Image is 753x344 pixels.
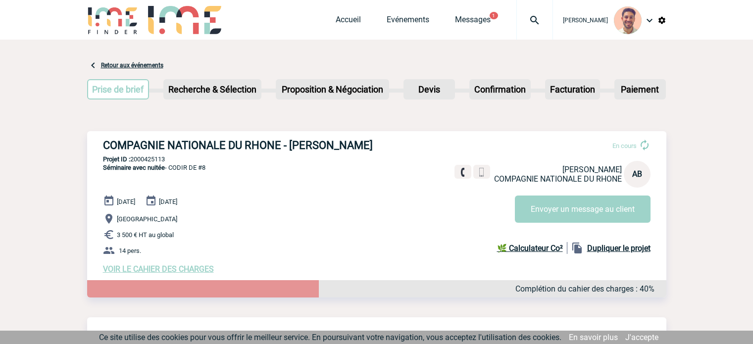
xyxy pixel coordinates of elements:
span: - CODIR DE #8 [103,164,205,171]
span: Séminaire avec nuitée [103,164,165,171]
a: Evénements [387,15,429,29]
span: [PERSON_NAME] [562,165,622,174]
span: COMPAGNIE NATIONALE DU RHONE [494,174,622,184]
p: 2000425113 [87,155,666,163]
img: fixe.png [458,168,467,177]
p: Recherche & Sélection [164,80,260,98]
span: Ce site utilise des cookies pour vous offrir le meilleur service. En poursuivant votre navigation... [99,333,561,342]
p: Prise de brief [88,80,149,98]
p: Facturation [546,80,599,98]
b: Projet ID : [103,155,130,163]
p: Paiement [615,80,665,98]
img: portable.png [477,168,486,177]
img: file_copy-black-24dp.png [571,242,583,254]
span: AB [632,169,642,179]
span: En cours [612,142,637,149]
a: VOIR LE CAHIER DES CHARGES [103,264,214,274]
a: Messages [455,15,491,29]
span: [PERSON_NAME] [563,17,608,24]
p: Confirmation [470,80,530,98]
span: [DATE] [117,198,135,205]
img: 132114-0.jpg [614,6,642,34]
a: En savoir plus [569,333,618,342]
p: Devis [404,80,454,98]
a: J'accepte [625,333,658,342]
a: Retour aux événements [101,62,163,69]
a: Accueil [336,15,361,29]
span: 14 pers. [119,247,141,254]
p: Proposition & Négociation [277,80,388,98]
a: 🌿 Calculateur Co² [497,242,567,254]
b: 🌿 Calculateur Co² [497,244,563,253]
img: IME-Finder [87,6,139,34]
span: [GEOGRAPHIC_DATA] [117,215,177,223]
span: 3 500 € HT au global [117,231,174,239]
button: Envoyer un message au client [515,196,651,223]
h3: COMPAGNIE NATIONALE DU RHONE - [PERSON_NAME] [103,139,400,151]
b: Dupliquer le projet [587,244,651,253]
button: 1 [490,12,498,19]
span: [DATE] [159,198,177,205]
